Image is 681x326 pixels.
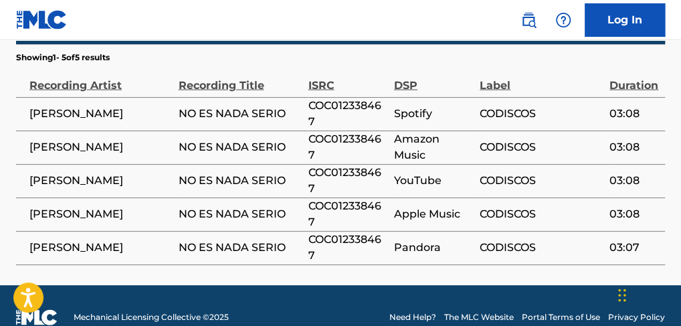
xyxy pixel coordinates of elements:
[555,12,571,28] img: help
[308,165,387,197] span: COC012338467
[480,139,603,155] span: CODISCOS
[394,64,473,94] div: DSP
[609,106,658,122] span: 03:08
[308,98,387,130] span: COC012338467
[29,206,172,222] span: [PERSON_NAME]
[16,52,110,64] p: Showing 1 - 5 of 5 results
[608,311,665,323] a: Privacy Policy
[16,309,58,325] img: logo
[74,311,229,323] span: Mechanical Licensing Collective © 2025
[389,311,436,323] a: Need Help?
[16,10,68,29] img: MLC Logo
[179,173,302,189] span: NO ES NADA SERIO
[394,173,473,189] span: YouTube
[179,139,302,155] span: NO ES NADA SERIO
[29,139,172,155] span: [PERSON_NAME]
[550,7,577,33] div: Help
[480,106,603,122] span: CODISCOS
[394,131,473,163] span: Amazon Music
[480,240,603,256] span: CODISCOS
[444,311,514,323] a: The MLC Website
[308,131,387,163] span: COC012338467
[179,206,302,222] span: NO ES NADA SERIO
[308,232,387,264] span: COC012338467
[179,64,302,94] div: Recording Title
[179,240,302,256] span: NO ES NADA SERIO
[609,139,658,155] span: 03:08
[618,275,626,315] div: Drag
[394,240,473,256] span: Pandora
[308,64,387,94] div: ISRC
[609,173,658,189] span: 03:08
[522,311,600,323] a: Portal Terms of Use
[480,206,603,222] span: CODISCOS
[609,64,658,94] div: Duration
[609,240,658,256] span: 03:07
[480,173,603,189] span: CODISCOS
[394,106,473,122] span: Spotify
[520,12,537,28] img: search
[308,198,387,230] span: COC012338467
[29,106,172,122] span: [PERSON_NAME]
[585,3,665,37] a: Log In
[515,7,542,33] a: Public Search
[179,106,302,122] span: NO ES NADA SERIO
[29,240,172,256] span: [PERSON_NAME]
[394,206,473,222] span: Apple Music
[29,64,172,94] div: Recording Artist
[480,64,603,94] div: Label
[609,206,658,222] span: 03:08
[614,262,681,326] iframe: Chat Widget
[29,173,172,189] span: [PERSON_NAME]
